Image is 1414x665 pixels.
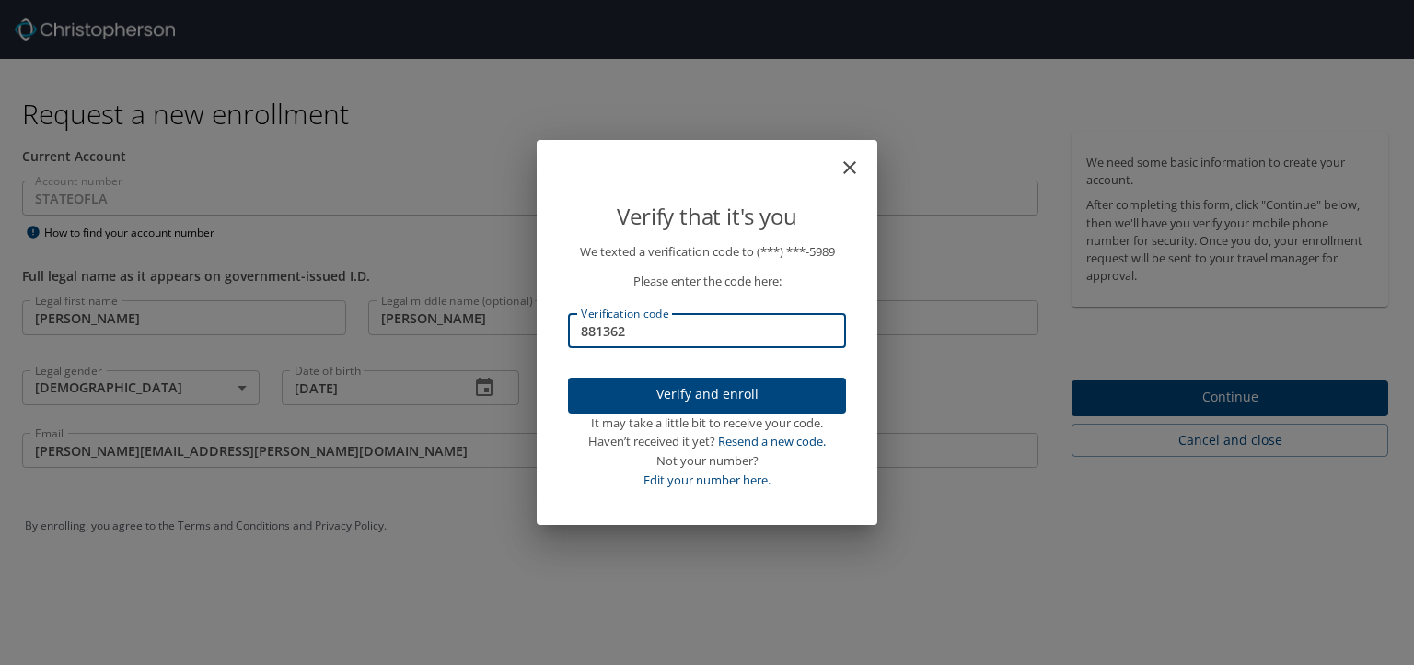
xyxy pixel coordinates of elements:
div: Haven’t received it yet? [568,432,846,451]
button: Verify and enroll [568,378,846,414]
div: Not your number? [568,451,846,471]
a: Resend a new code. [718,433,826,449]
div: It may take a little bit to receive your code. [568,414,846,433]
p: We texted a verification code to (***) ***- 5989 [568,242,846,262]
a: Edit your number here. [643,472,771,488]
button: close [848,147,870,169]
p: Verify that it's you [568,199,846,234]
span: Verify and enroll [583,383,831,406]
p: Please enter the code here: [568,272,846,291]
